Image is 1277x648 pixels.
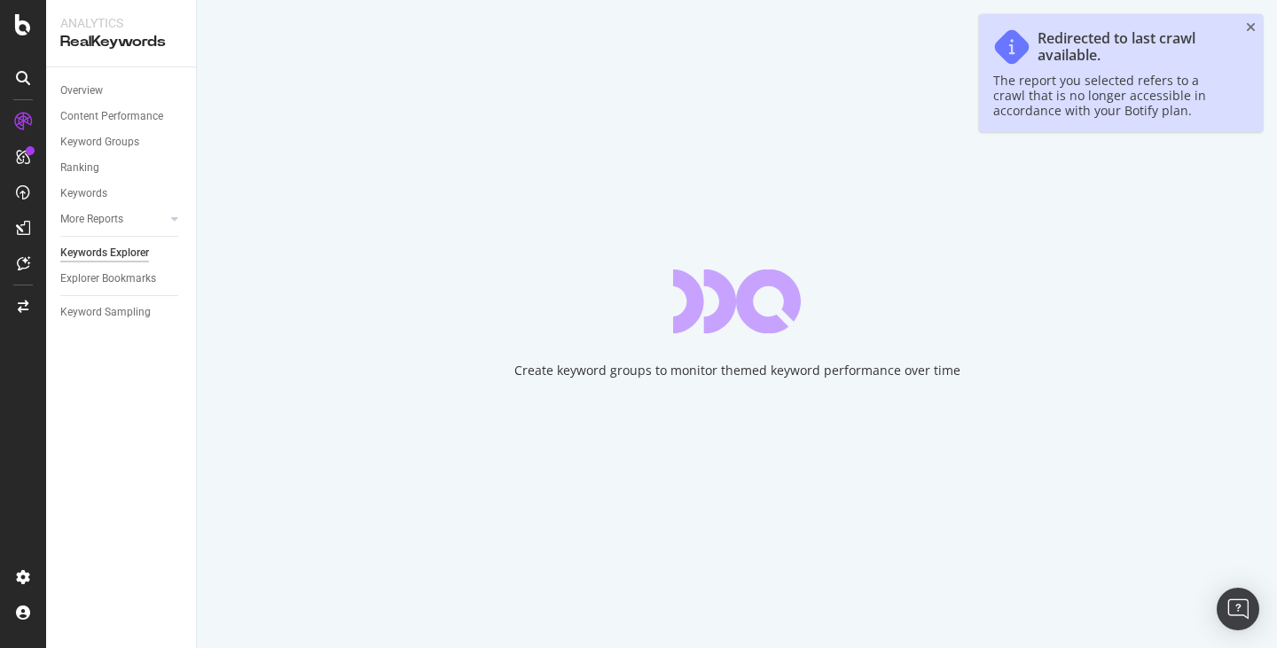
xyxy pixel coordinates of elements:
[60,107,163,126] div: Content Performance
[60,303,151,322] div: Keyword Sampling
[673,269,801,333] div: animation
[60,32,182,52] div: RealKeywords
[1246,21,1256,34] div: close toast
[1038,30,1231,64] div: Redirected to last crawl available.
[60,244,184,262] a: Keywords Explorer
[1217,588,1259,630] div: Open Intercom Messenger
[60,133,139,152] div: Keyword Groups
[60,269,184,288] a: Explorer Bookmarks
[993,73,1231,118] div: The report you selected refers to a crawl that is no longer accessible in accordance with your Bo...
[60,159,99,177] div: Ranking
[60,184,107,203] div: Keywords
[60,244,149,262] div: Keywords Explorer
[60,82,184,100] a: Overview
[60,159,184,177] a: Ranking
[60,269,156,288] div: Explorer Bookmarks
[60,14,182,32] div: Analytics
[60,133,184,152] a: Keyword Groups
[60,107,184,126] a: Content Performance
[60,210,123,229] div: More Reports
[60,210,166,229] a: More Reports
[60,82,103,100] div: Overview
[60,184,184,203] a: Keywords
[514,362,960,379] div: Create keyword groups to monitor themed keyword performance over time
[60,303,184,322] a: Keyword Sampling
